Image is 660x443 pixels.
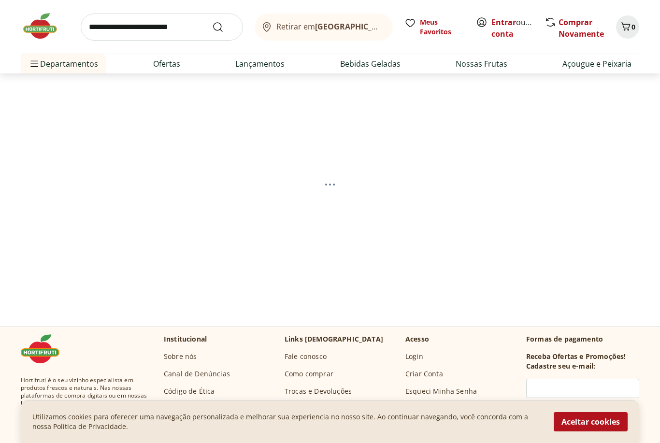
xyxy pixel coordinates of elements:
a: Açougue e Peixaria [562,58,631,70]
a: Código de Ética [164,386,215,396]
a: Como comprar [285,369,333,379]
a: Entrar [491,17,516,28]
a: Bebidas Geladas [340,58,401,70]
h3: Receba Ofertas e Promoções! [526,352,626,361]
span: Departamentos [29,52,98,75]
a: Canal de Denúncias [164,369,230,379]
p: Institucional [164,334,207,344]
button: Aceitar cookies [554,412,628,431]
a: Login [405,352,423,361]
a: Comprar Novamente [559,17,604,39]
span: Hortifruti é o seu vizinho especialista em produtos frescos e naturais. Nas nossas plataformas de... [21,376,148,430]
img: Hortifruti [21,334,69,363]
a: Trocas e Devoluções [285,386,352,396]
a: Ofertas [153,58,180,70]
a: Criar Conta [405,369,443,379]
span: 0 [631,22,635,31]
p: Formas de pagamento [526,334,639,344]
h3: Cadastre seu e-mail: [526,361,595,371]
p: Acesso [405,334,429,344]
button: Carrinho [616,15,639,39]
span: Meus Favoritos [420,17,464,37]
a: Nossas Frutas [456,58,507,70]
span: Retirar em [276,22,383,31]
a: Sobre nós [164,352,197,361]
a: Lançamentos [235,58,285,70]
p: Utilizamos cookies para oferecer uma navegação personalizada e melhorar sua experiencia no nosso ... [32,412,542,431]
input: search [81,14,243,41]
p: Links [DEMOGRAPHIC_DATA] [285,334,383,344]
a: Fale conosco [285,352,327,361]
button: Retirar em[GEOGRAPHIC_DATA]/[GEOGRAPHIC_DATA] [255,14,393,41]
b: [GEOGRAPHIC_DATA]/[GEOGRAPHIC_DATA] [315,21,478,32]
a: Esqueci Minha Senha [405,386,477,396]
button: Submit Search [212,21,235,33]
a: Criar conta [491,17,545,39]
span: ou [491,16,534,40]
img: Hortifruti [21,12,69,41]
a: Meus Favoritos [404,17,464,37]
button: Menu [29,52,40,75]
